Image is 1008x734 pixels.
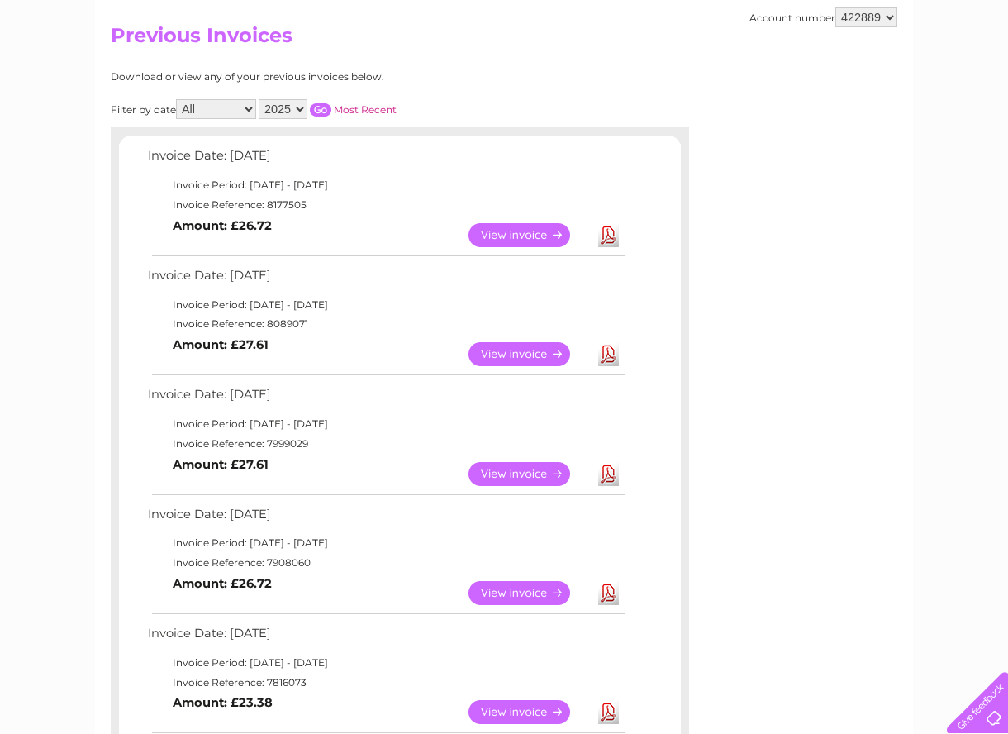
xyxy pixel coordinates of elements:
[598,581,619,605] a: Download
[173,218,272,233] b: Amount: £26.72
[805,70,854,83] a: Telecoms
[115,9,896,80] div: Clear Business is a trading name of Verastar Limited (registered in [GEOGRAPHIC_DATA] No. 3667643...
[468,342,590,366] a: View
[468,223,590,247] a: View
[173,576,272,591] b: Amount: £26.72
[144,295,627,315] td: Invoice Period: [DATE] - [DATE]
[468,462,590,486] a: View
[864,70,888,83] a: Blog
[598,700,619,724] a: Download
[173,695,273,710] b: Amount: £23.38
[144,434,627,454] td: Invoice Reference: 7999029
[173,457,269,472] b: Amount: £27.61
[144,553,627,573] td: Invoice Reference: 7908060
[144,673,627,693] td: Invoice Reference: 7816073
[111,99,544,119] div: Filter by date
[111,71,544,83] div: Download or view any of your previous invoices below.
[144,414,627,434] td: Invoice Period: [DATE] - [DATE]
[334,103,397,116] a: Most Recent
[144,533,627,553] td: Invoice Period: [DATE] - [DATE]
[953,70,992,83] a: Log out
[697,8,811,29] a: 0333 014 3131
[144,503,627,534] td: Invoice Date: [DATE]
[898,70,939,83] a: Contact
[36,43,120,93] img: logo.png
[598,223,619,247] a: Download
[144,653,627,673] td: Invoice Period: [DATE] - [DATE]
[758,70,795,83] a: Energy
[468,581,590,605] a: View
[598,342,619,366] a: Download
[144,145,627,175] td: Invoice Date: [DATE]
[598,462,619,486] a: Download
[111,24,897,55] h2: Previous Invoices
[144,265,627,295] td: Invoice Date: [DATE]
[144,622,627,653] td: Invoice Date: [DATE]
[749,7,897,27] div: Account number
[144,384,627,414] td: Invoice Date: [DATE]
[468,700,590,724] a: View
[144,175,627,195] td: Invoice Period: [DATE] - [DATE]
[717,70,749,83] a: Water
[144,195,627,215] td: Invoice Reference: 8177505
[144,314,627,334] td: Invoice Reference: 8089071
[173,337,269,352] b: Amount: £27.61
